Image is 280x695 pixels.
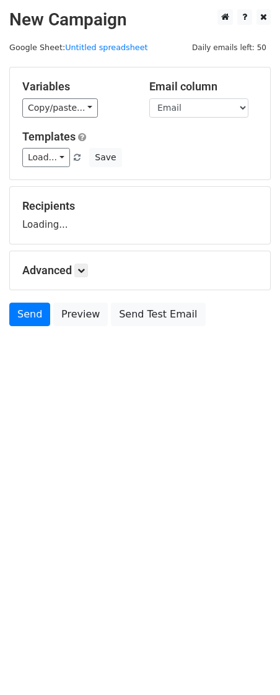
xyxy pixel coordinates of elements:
a: Templates [22,130,76,143]
a: Untitled spreadsheet [65,43,147,52]
a: Send Test Email [111,303,205,326]
h5: Email column [149,80,258,93]
button: Save [89,148,121,167]
a: Copy/paste... [22,98,98,118]
a: Preview [53,303,108,326]
div: Loading... [22,199,258,231]
a: Send [9,303,50,326]
h5: Recipients [22,199,258,213]
small: Google Sheet: [9,43,148,52]
span: Daily emails left: 50 [188,41,271,54]
h2: New Campaign [9,9,271,30]
a: Load... [22,148,70,167]
a: Daily emails left: 50 [188,43,271,52]
h5: Variables [22,80,131,93]
h5: Advanced [22,264,258,277]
